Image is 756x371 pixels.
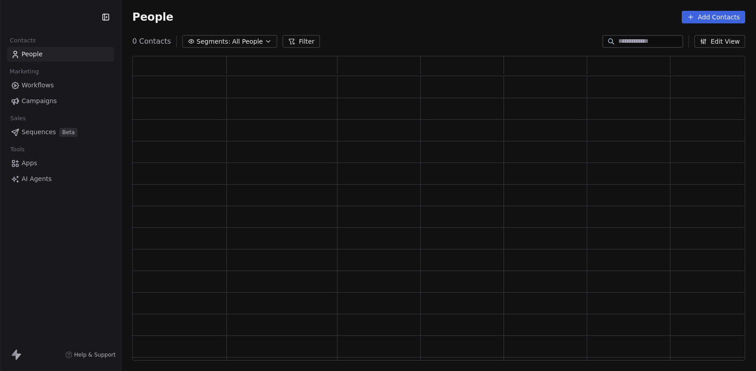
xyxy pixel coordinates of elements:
[59,128,77,137] span: Beta
[132,10,173,24] span: People
[22,96,57,106] span: Campaigns
[22,81,54,90] span: Workflows
[133,76,754,361] div: grid
[283,35,320,48] button: Filter
[65,351,116,358] a: Help & Support
[6,143,28,156] span: Tools
[22,174,52,184] span: AI Agents
[22,50,43,59] span: People
[7,125,114,140] a: SequencesBeta
[6,65,43,78] span: Marketing
[22,158,37,168] span: Apps
[682,11,745,23] button: Add Contacts
[74,351,116,358] span: Help & Support
[694,35,745,48] button: Edit View
[7,78,114,93] a: Workflows
[6,112,30,125] span: Sales
[22,127,56,137] span: Sequences
[7,94,114,109] a: Campaigns
[6,34,40,47] span: Contacts
[7,156,114,171] a: Apps
[7,172,114,186] a: AI Agents
[232,37,263,46] span: All People
[7,47,114,62] a: People
[132,36,171,47] span: 0 Contacts
[197,37,230,46] span: Segments:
